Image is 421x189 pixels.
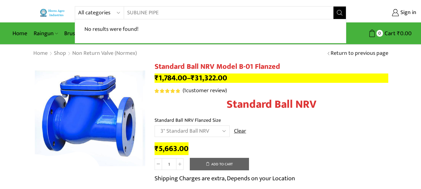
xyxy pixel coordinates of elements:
nav: Breadcrumb [33,50,137,58]
span: 1 [155,89,181,93]
label: Standard Ball NRV Flanzed Size [155,117,221,124]
span: ₹ [155,72,159,84]
h1: Standard Ball NRV Model B-01 Flanzed [155,62,388,71]
a: Sign in [356,7,416,18]
span: Rated out of 5 based on customer rating [155,89,180,93]
a: Raingun [31,26,61,41]
h1: Standard Ball NRV [155,98,388,111]
span: ₹ [397,29,400,38]
div: Rated 5.00 out of 5 [155,89,180,93]
p: – [155,73,388,83]
span: ₹ [155,142,159,155]
bdi: 31,322.00 [191,72,227,84]
bdi: 1,784.00 [155,72,187,84]
a: (1customer review) [183,87,227,95]
span: ₹ [191,72,195,84]
span: 1 [184,86,186,95]
div: No results were found! [75,26,346,34]
bdi: 5,663.00 [155,142,189,155]
a: Brush Cutter [61,26,103,41]
input: Product quantity [162,158,176,170]
a: Shop [54,50,66,58]
a: 0 Cart ₹0.00 [352,28,412,39]
bdi: 0.00 [397,29,412,38]
a: Return to previous page [331,50,388,58]
a: Home [9,26,31,41]
input: Search for... [124,7,325,19]
p: Shipping Charges are extra, Depends on your Location [155,173,295,183]
button: Add to cart [190,158,249,170]
a: Clear options [234,127,246,135]
a: Non Return Valve (Normex) [72,50,137,58]
span: 0 [376,30,383,36]
span: Sign in [399,9,416,17]
span: Cart [383,29,395,38]
button: Search button [333,7,346,19]
a: Home [33,50,48,58]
